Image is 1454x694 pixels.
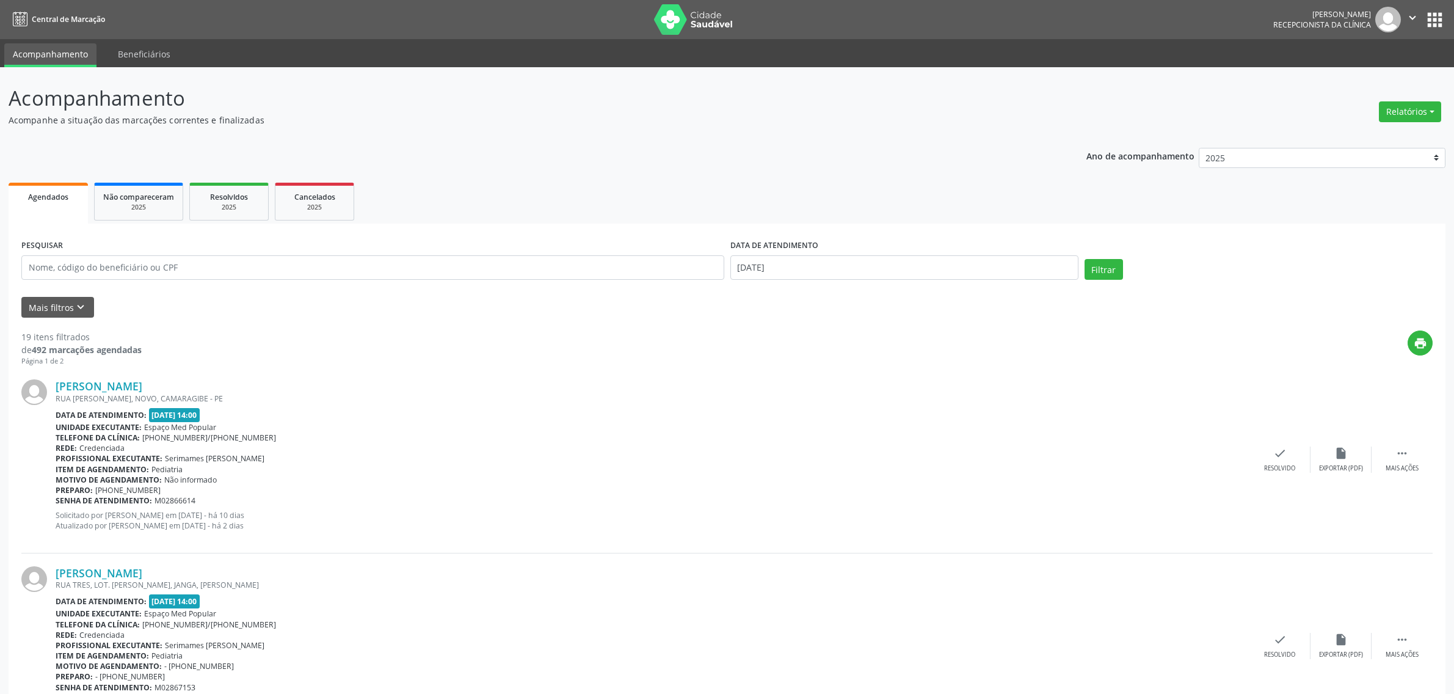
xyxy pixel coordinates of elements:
span: Pediatria [151,464,183,475]
button: Relatórios [1379,101,1441,122]
span: Cancelados [294,192,335,202]
b: Profissional executante: [56,640,162,651]
span: Central de Marcação [32,14,105,24]
b: Motivo de agendamento: [56,475,162,485]
span: Agendados [28,192,68,202]
b: Telefone da clínica: [56,433,140,443]
span: M02867153 [154,682,195,693]
b: Unidade executante: [56,422,142,433]
span: Credenciada [79,630,125,640]
i: keyboard_arrow_down [74,301,87,314]
b: Senha de atendimento: [56,495,152,506]
label: DATA DE ATENDIMENTO [730,236,818,255]
div: 2025 [284,203,345,212]
span: [DATE] 14:00 [149,408,200,422]
strong: 492 marcações agendadas [32,344,142,356]
b: Unidade executante: [56,608,142,619]
b: Telefone da clínica: [56,619,140,630]
div: 19 itens filtrados [21,331,142,343]
span: - [PHONE_NUMBER] [95,671,165,682]
p: Acompanhe a situação das marcações correntes e finalizadas [9,114,1014,126]
i: check [1273,447,1287,460]
div: [PERSON_NAME] [1273,9,1371,20]
span: Não compareceram [103,192,174,202]
a: [PERSON_NAME] [56,379,142,393]
p: Solicitado por [PERSON_NAME] em [DATE] - há 10 dias Atualizado por [PERSON_NAME] em [DATE] - há 2... [56,510,1249,531]
i:  [1406,11,1419,24]
b: Item de agendamento: [56,651,149,661]
div: 2025 [103,203,174,212]
span: [DATE] 14:00 [149,594,200,608]
span: Recepcionista da clínica [1273,20,1371,30]
b: Data de atendimento: [56,410,147,420]
div: Mais ações [1386,651,1419,659]
img: img [21,379,47,405]
a: Beneficiários [109,43,179,65]
i: insert_drive_file [1334,447,1348,460]
span: [PHONE_NUMBER] [95,485,161,495]
span: Resolvidos [210,192,248,202]
div: RUA [PERSON_NAME], NOVO, CAMARAGIBE - PE [56,393,1249,404]
div: Página 1 de 2 [21,356,142,367]
i:  [1395,633,1409,646]
b: Rede: [56,443,77,453]
a: Central de Marcação [9,9,105,29]
a: [PERSON_NAME] [56,566,142,580]
input: Nome, código do beneficiário ou CPF [21,255,724,280]
button:  [1401,7,1424,32]
button: print [1408,331,1433,356]
label: PESQUISAR [21,236,63,255]
span: - [PHONE_NUMBER] [164,661,234,671]
span: Espaço Med Popular [144,608,216,619]
div: Exportar (PDF) [1319,464,1363,473]
input: Selecione um intervalo [730,255,1078,280]
span: Pediatria [151,651,183,661]
div: 2025 [198,203,260,212]
img: img [1375,7,1401,32]
i:  [1395,447,1409,460]
div: Mais ações [1386,464,1419,473]
b: Rede: [56,630,77,640]
span: Serimames [PERSON_NAME] [165,640,264,651]
p: Acompanhamento [9,83,1014,114]
div: Resolvido [1264,651,1295,659]
i: insert_drive_file [1334,633,1348,646]
div: RUA TRES, LOT. [PERSON_NAME], JANGA, [PERSON_NAME] [56,580,1249,590]
b: Data de atendimento: [56,596,147,607]
img: img [21,566,47,592]
span: Não informado [164,475,217,485]
b: Senha de atendimento: [56,682,152,693]
b: Profissional executante: [56,453,162,464]
i: print [1414,337,1427,350]
b: Motivo de agendamento: [56,661,162,671]
div: Exportar (PDF) [1319,651,1363,659]
i: check [1273,633,1287,646]
button: apps [1424,9,1445,31]
a: Acompanhamento [4,43,96,67]
b: Item de agendamento: [56,464,149,475]
div: de [21,343,142,356]
button: Mais filtroskeyboard_arrow_down [21,297,94,318]
p: Ano de acompanhamento [1086,148,1194,163]
b: Preparo: [56,485,93,495]
button: Filtrar [1085,259,1123,280]
span: Espaço Med Popular [144,422,216,433]
b: Preparo: [56,671,93,682]
span: [PHONE_NUMBER]/[PHONE_NUMBER] [142,619,276,630]
div: Resolvido [1264,464,1295,473]
span: Serimames [PERSON_NAME] [165,453,264,464]
span: Credenciada [79,443,125,453]
span: M02866614 [154,495,195,506]
span: [PHONE_NUMBER]/[PHONE_NUMBER] [142,433,276,443]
